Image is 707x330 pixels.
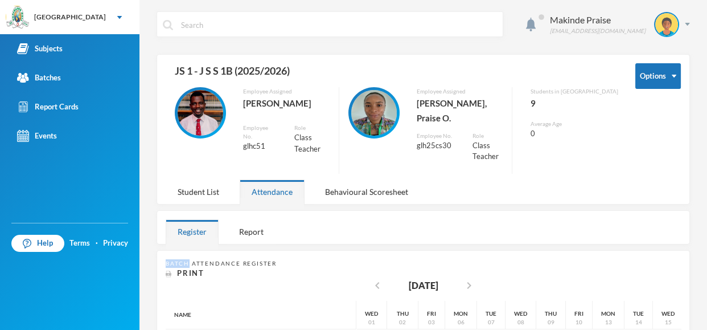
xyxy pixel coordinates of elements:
div: 03 [428,318,435,327]
div: Average Age [531,120,618,128]
div: [PERSON_NAME], Praise O. [417,96,504,126]
div: Wed [365,309,378,318]
div: 07 [488,318,495,327]
div: · [96,238,98,249]
div: Class Teacher [472,140,503,162]
div: [DATE] [408,279,438,292]
img: EMPLOYEE [351,90,397,136]
img: EMPLOYEE [178,90,223,136]
div: 9 [531,96,618,111]
span: Print [177,268,204,278]
div: Students in [GEOGRAPHIC_DATA] [531,87,618,96]
i: chevron_right [462,279,476,292]
div: Employee Assigned [243,87,330,96]
div: 0 [531,128,618,140]
div: Register [166,219,219,244]
div: 14 [635,318,642,327]
a: Privacy [103,238,128,249]
div: Attendance [240,180,305,204]
div: Class Teacher [294,132,330,154]
div: [PERSON_NAME] [243,96,330,111]
a: Help [11,235,64,252]
div: 09 [548,318,554,327]
button: Options [635,63,681,89]
div: Employee No. [417,132,456,140]
div: 02 [399,318,406,327]
div: 06 [458,318,465,327]
div: Events [17,130,57,142]
div: glh25cs30 [417,140,456,152]
div: Wed [661,309,675,318]
div: Employee Assigned [417,87,504,96]
div: glhc51 [243,141,277,152]
div: Thu [397,309,409,318]
div: Tue [486,309,496,318]
div: [EMAIL_ADDRESS][DOMAIN_NAME] [550,27,646,35]
div: [GEOGRAPHIC_DATA] [34,12,106,22]
div: 08 [517,318,524,327]
div: 01 [368,318,375,327]
a: Terms [69,238,90,249]
img: STUDENT [655,13,678,36]
div: Report Cards [17,101,79,113]
div: JS 1 - J S S 1B (2025/2026) [166,63,618,87]
i: chevron_left [371,279,384,292]
div: Batches [17,72,61,84]
input: Search [180,12,497,38]
div: Makinde Praise [550,13,646,27]
div: Fri [574,309,583,318]
div: Role [472,132,503,140]
div: Fri [427,309,436,318]
div: Behavioural Scoresheet [313,180,420,204]
img: search [163,20,173,30]
span: Batch Attendance Register [166,260,277,267]
img: logo [6,6,29,29]
div: Wed [514,309,527,318]
div: Report [227,219,276,244]
div: Mon [454,309,468,318]
div: Mon [601,309,615,318]
div: Student List [166,180,231,204]
div: Role [294,124,330,132]
div: Thu [545,309,557,318]
div: Employee No. [243,124,277,141]
div: 15 [665,318,672,327]
div: Subjects [17,43,63,55]
div: 10 [576,318,582,327]
div: Name [166,301,356,329]
div: Tue [633,309,644,318]
div: 13 [605,318,612,327]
